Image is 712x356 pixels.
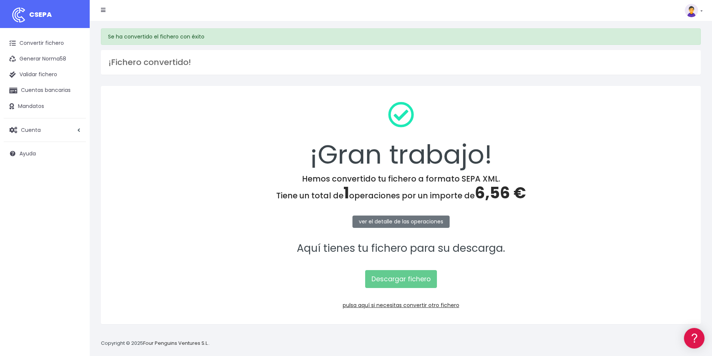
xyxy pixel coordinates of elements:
[111,174,691,202] h4: Hemos convertido tu fichero a formato SEPA XML. Tiene un total de operaciones por un importe de
[29,10,52,19] span: CSEPA
[4,122,86,138] a: Cuenta
[7,118,142,129] a: Videotutoriales
[7,148,142,155] div: Facturación
[101,28,701,45] div: Se ha convertido el fichero con éxito
[365,270,437,288] a: Descargar fichero
[7,106,142,118] a: Problemas habituales
[7,64,142,75] a: Información general
[108,58,693,67] h3: ¡Fichero convertido!
[103,215,144,222] a: POWERED BY ENCHANT
[475,182,526,204] span: 6,56 €
[7,200,142,213] button: Contáctanos
[4,35,86,51] a: Convertir fichero
[7,52,142,59] div: Información general
[4,83,86,98] a: Cuentas bancarias
[4,67,86,83] a: Validar fichero
[19,150,36,157] span: Ayuda
[685,4,698,17] img: profile
[7,179,142,186] div: Programadores
[4,51,86,67] a: Generar Norma58
[21,126,41,133] span: Cuenta
[111,96,691,174] div: ¡Gran trabajo!
[7,191,142,202] a: API
[4,146,86,161] a: Ayuda
[111,240,691,257] p: Aquí tienes tu fichero para su descarga.
[7,160,142,172] a: General
[352,216,450,228] a: ver el detalle de las operaciones
[7,83,142,90] div: Convertir ficheros
[4,99,86,114] a: Mandatos
[101,340,210,347] p: Copyright © 2025 .
[7,95,142,106] a: Formatos
[343,301,459,309] a: pulsa aquí si necesitas convertir otro fichero
[7,129,142,141] a: Perfiles de empresas
[143,340,209,347] a: Four Penguins Ventures S.L.
[343,182,349,204] span: 1
[9,6,28,24] img: logo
